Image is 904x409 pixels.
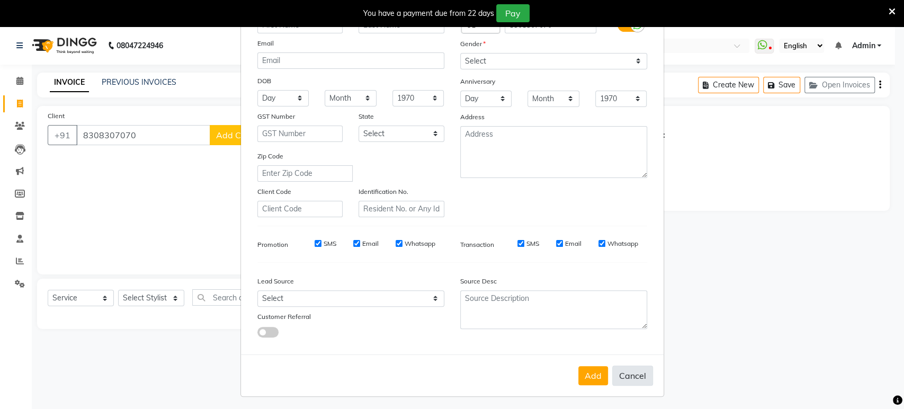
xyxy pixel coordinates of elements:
[565,239,581,248] label: Email
[460,277,497,286] label: Source Desc
[362,239,379,248] label: Email
[257,76,271,86] label: DOB
[460,112,485,122] label: Address
[578,366,608,385] button: Add
[257,152,283,161] label: Zip Code
[526,239,539,248] label: SMS
[257,240,288,250] label: Promotion
[405,239,435,248] label: Whatsapp
[460,240,494,250] label: Transaction
[257,277,294,286] label: Lead Source
[359,112,374,121] label: State
[257,201,343,217] input: Client Code
[257,52,444,69] input: Email
[496,4,530,22] button: Pay
[607,239,638,248] label: Whatsapp
[324,239,336,248] label: SMS
[363,8,494,19] div: You have a payment due from 22 days
[359,187,408,197] label: Identification No.
[612,366,653,386] button: Cancel
[359,201,444,217] input: Resident No. or Any Id
[460,39,486,49] label: Gender
[257,165,353,182] input: Enter Zip Code
[257,39,274,48] label: Email
[257,187,291,197] label: Client Code
[257,112,295,121] label: GST Number
[257,312,311,322] label: Customer Referral
[257,126,343,142] input: GST Number
[460,77,495,86] label: Anniversary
